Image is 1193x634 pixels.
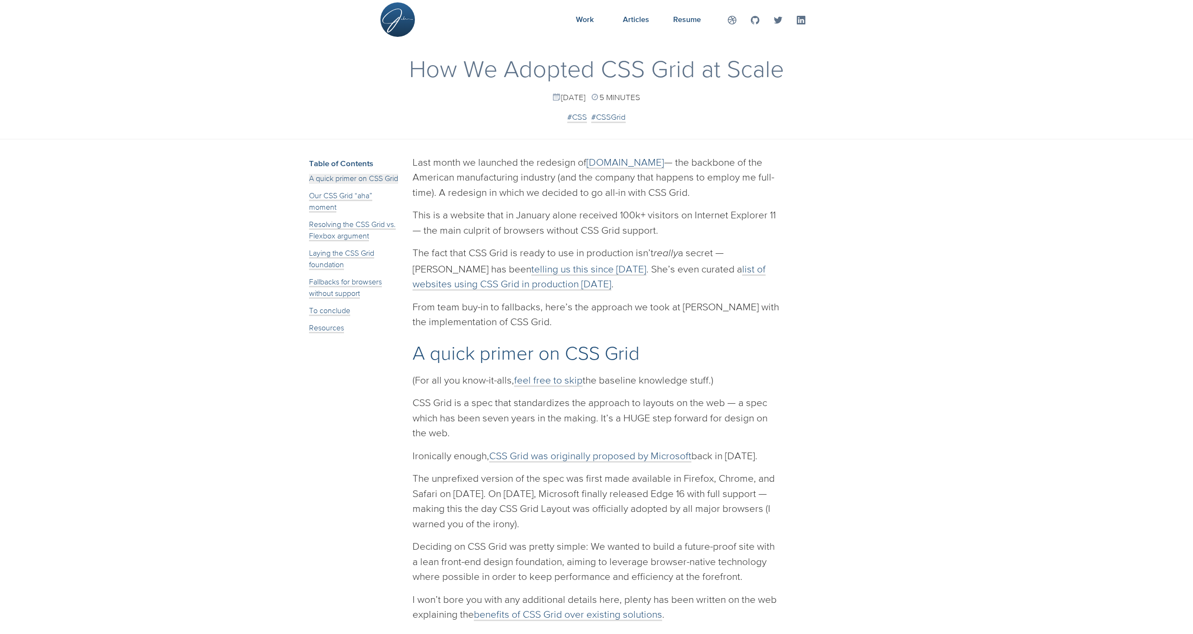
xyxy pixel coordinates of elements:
a: benefits of CSS Grid over existing solutions [474,609,662,621]
p: (For all you know-it-alls, the baseline knowledge stuff.) [413,373,780,388]
p: The unprefixed version of the spec was first made available in Firefox, Chrome, and Safari on [DA... [413,471,780,531]
p: From team buy-in to fallbacks, here’s the approach we took at [PERSON_NAME] with the implementati... [413,299,780,329]
p: The fact that CSS Grid is ready to use in production isn’t a secret — [PERSON_NAME] has been . Sh... [413,245,780,292]
a: Resolving the CSS Grid vs. Flexbox argument [309,220,396,241]
a: Laying the CSS Grid foundation [309,249,374,270]
span: Articles [623,15,649,23]
a: A quick primer on CSS Grid [309,174,398,184]
span: Resume [673,15,701,23]
a: feel free to skip [514,374,583,387]
a: Fallbacks for browsers without support [309,277,382,299]
span: Work [576,15,594,23]
a: CSS Grid was originally proposed by Microsoft [489,450,691,463]
p: Deciding on CSS Grid was pretty simple: We wanted to build a future-proof site with a lean front-... [413,539,780,584]
img: Site Logo [382,9,413,33]
a: [DOMAIN_NAME] [586,157,664,169]
a: #CSSGrid [591,112,626,123]
a: telling us this since [DATE] [531,263,646,276]
h1: How We Adopted CSS Grid at Scale [309,54,884,84]
a: Our CSS Grid “aha” moment [309,191,372,213]
p: Last month we launched the redesign of — the backbone of the American manufacturing industry (and... [413,155,780,200]
a: Resources [309,323,344,333]
p: I won’t bore you with any additional details here, plenty has been written on the web explaining ... [413,592,780,622]
p: CSS Grid is a spec that standardizes the approach to layouts on the web — a spec which has been s... [413,395,780,441]
a: #CSS [567,112,587,123]
a: To conclude [309,306,350,316]
span: [DATE] [553,92,585,102]
p: This is a website that in January alone received 100k+ visitors on Internet Explorer 11 — the mai... [413,207,780,238]
h3: Table of Contents [309,158,401,169]
h2: A quick primer on CSS Grid [413,341,780,365]
i: really [654,249,678,259]
p: Ironically enough, back in [DATE]. [413,448,780,464]
span: 5 Minutes [591,92,640,102]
